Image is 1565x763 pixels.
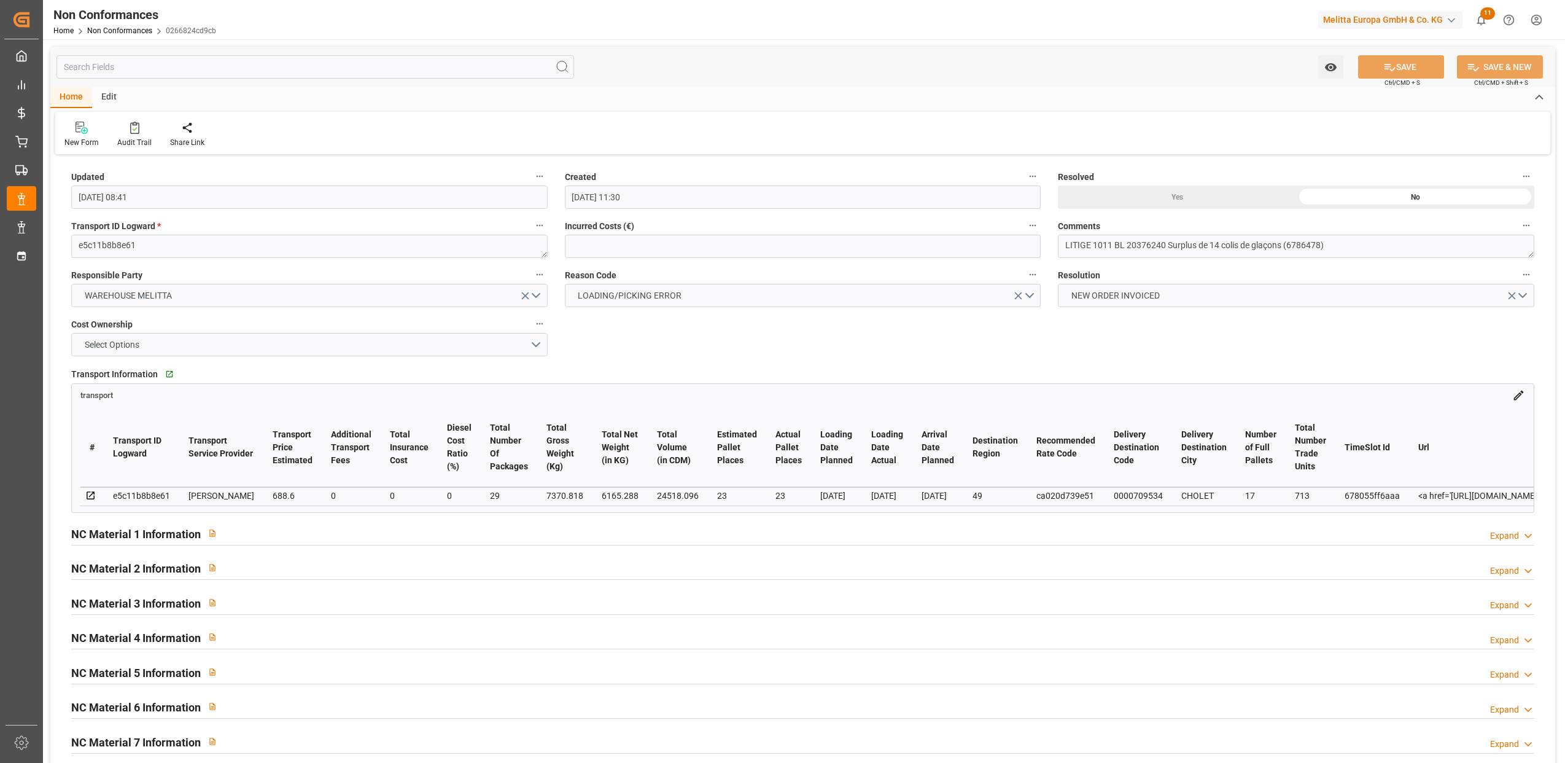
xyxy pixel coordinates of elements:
div: Share Link [170,137,204,148]
a: Non Conformances [87,26,152,35]
div: Expand [1490,703,1519,716]
th: # [80,408,104,487]
button: Resolved [1518,168,1534,184]
h2: NC Material 7 Information [71,734,201,751]
span: LOADING/PICKING ERROR [572,289,688,302]
span: Incurred Costs (€) [565,220,634,233]
div: New Form [64,137,99,148]
div: [PERSON_NAME] [188,488,254,503]
div: CHOLET [1181,488,1227,503]
div: 0 [390,488,429,503]
span: NEW ORDER INVOICED [1065,289,1166,302]
button: Created [1025,168,1041,184]
div: Home [50,87,92,108]
button: SAVE & NEW [1457,55,1543,79]
button: show 11 new notifications [1467,6,1495,34]
button: Transport ID Logward * [532,217,548,233]
th: Loading Date Actual [862,408,912,487]
button: Comments [1518,217,1534,233]
button: Updated [532,168,548,184]
input: DD-MM-YYYY HH:MM [71,186,548,209]
button: open menu [71,284,548,307]
h2: NC Material 4 Information [71,630,201,646]
span: WAREHOUSE MELITTA [79,289,178,302]
div: Expand [1490,634,1519,647]
div: 23 [775,488,802,503]
div: [DATE] [871,488,903,503]
button: View description [201,660,224,684]
button: SAVE [1358,55,1444,79]
div: 688.6 [273,488,313,503]
th: Total Volume (in CDM) [648,408,708,487]
textarea: e5c11b8b8e61 [71,235,548,258]
th: Recommended Rate Code [1027,408,1105,487]
a: transport [80,389,113,399]
th: Number of Full Pallets [1236,408,1286,487]
th: Delivery Destination City [1172,408,1236,487]
div: Expand [1490,565,1519,577]
th: Total Number Of Packages [481,408,537,487]
th: Transport ID Logward [104,408,179,487]
th: Diesel Cost Ratio (%) [438,408,481,487]
button: View description [201,695,224,718]
span: Responsible Party [71,269,142,282]
div: No [1296,186,1534,209]
div: 7370.818 [546,488,583,503]
button: Responsible Party [532,267,548,283]
span: Cost Ownership [71,318,133,331]
th: Delivery Destination Code [1105,408,1172,487]
th: Total Gross Weight (Kg) [537,408,592,487]
h2: NC Material 1 Information [71,526,201,542]
div: Edit [92,87,126,108]
th: TimeSlot Id [1335,408,1409,487]
span: Resolved [1058,171,1094,184]
div: 49 [973,488,1018,503]
div: ca020d739e51 [1036,488,1095,503]
button: Reason Code [1025,267,1041,283]
span: Comments [1058,220,1100,233]
div: Yes [1058,186,1296,209]
span: Ctrl/CMD + S [1384,78,1420,87]
span: Created [565,171,596,184]
div: Expand [1490,668,1519,681]
div: 0000709534 [1114,488,1163,503]
div: 17 [1245,488,1276,503]
th: Total Net Weight (in KG) [592,408,648,487]
button: open menu [565,284,1041,307]
th: Transport Price Estimated [263,408,322,487]
button: View description [201,556,224,579]
div: Expand [1490,599,1519,612]
h2: NC Material 6 Information [71,699,201,716]
div: 24518.096 [657,488,699,503]
th: Loading Date Planned [811,408,862,487]
div: 29 [490,488,528,503]
div: Expand [1490,738,1519,751]
div: Audit Trail [117,137,152,148]
span: Reason Code [565,269,616,282]
th: Additional Transport Fees [322,408,381,487]
th: Transport Service Provider [179,408,263,487]
div: [DATE] [922,488,954,503]
button: open menu [1058,284,1534,307]
div: 0 [447,488,472,503]
div: e5c11b8b8e61 [113,488,170,503]
div: 0 [331,488,371,503]
th: Arrival Date Planned [912,408,963,487]
button: View description [201,730,224,753]
div: Melitta Europa GmbH & Co. KG [1318,11,1462,29]
input: DD-MM-YYYY HH:MM [565,186,1041,209]
button: View description [201,522,224,545]
th: Actual Pallet Places [766,408,811,487]
h2: NC Material 2 Information [71,560,201,577]
input: Search Fields [56,55,574,79]
span: transport [80,391,113,400]
button: View description [201,625,224,649]
button: Resolution [1518,267,1534,283]
span: Ctrl/CMD + Shift + S [1474,78,1528,87]
th: Estimated Pallet Places [708,408,766,487]
div: 23 [717,488,757,503]
span: Updated [71,171,104,184]
div: Expand [1490,530,1519,542]
div: 6165.288 [602,488,639,503]
span: Resolution [1058,269,1100,282]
